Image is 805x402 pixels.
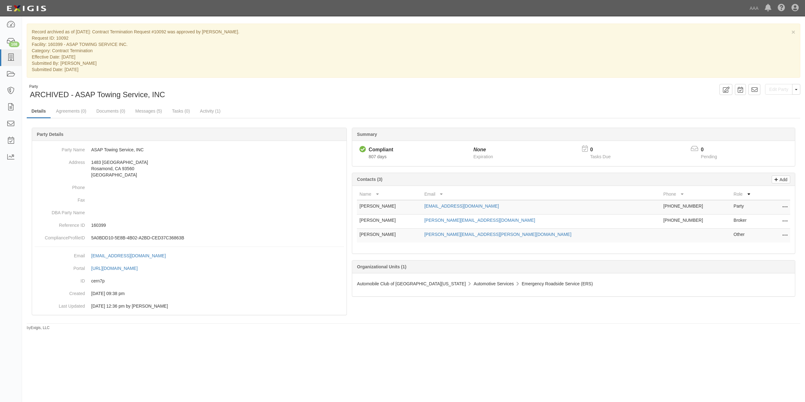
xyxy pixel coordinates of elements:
[369,146,393,154] div: Compliant
[5,3,48,14] img: logo-5460c22ac91f19d4615b14bd174203de0afe785f0fc80cf4dbbc73dc1793850b.png
[369,154,386,159] span: Since 07/17/2023
[791,28,795,36] span: ×
[701,154,717,159] span: Pending
[357,177,382,182] b: Contacts (3)
[35,143,85,153] dt: Party Name
[359,146,366,153] i: Compliant
[474,281,514,286] span: Automotive Services
[731,188,765,200] th: Role
[590,154,611,159] span: Tasks Due
[37,132,64,137] b: Party Details
[35,156,344,181] dd: 1483 [GEOGRAPHIC_DATA] Rosamond, CA 93560 [GEOGRAPHIC_DATA]
[35,300,85,309] dt: Last Updated
[9,42,19,47] div: 108
[35,219,85,228] dt: Reference ID
[661,215,731,229] td: [PHONE_NUMBER]
[51,105,91,117] a: Agreements (0)
[35,156,85,165] dt: Address
[195,105,225,117] a: Activity (1)
[357,264,406,269] b: Organizational Units (1)
[31,326,50,330] a: Exigis, LLC
[357,229,422,243] td: [PERSON_NAME]
[765,84,792,95] a: Edit Party
[357,215,422,229] td: [PERSON_NAME]
[778,176,787,183] p: Add
[590,146,619,154] p: 0
[35,232,85,241] dt: ComplianceProfileID
[35,275,344,287] dd: cern7p
[357,188,422,200] th: Name
[91,235,344,241] p: 5A0BDD10-5E8B-4B02-A2BD-CED37C36863B
[27,105,51,118] a: Details
[661,188,731,200] th: Phone
[791,29,795,35] button: Close
[424,218,535,223] a: [PERSON_NAME][EMAIL_ADDRESS][DOMAIN_NAME]
[357,132,377,137] b: Summary
[35,287,344,300] dd: 03/09/2023 09:38 pm
[357,281,466,286] span: Automobile Club of [GEOGRAPHIC_DATA][US_STATE]
[357,200,422,215] td: [PERSON_NAME]
[32,29,795,73] p: Record archived as of [DATE]: Contract Termination Request #10092 was approved by [PERSON_NAME]. ...
[29,84,165,89] div: Party
[27,84,409,100] div: ARCHIVED - ASAP Towing Service, INC
[35,181,85,191] dt: Phone
[35,275,85,284] dt: ID
[474,147,486,152] i: None
[522,281,593,286] span: Emergency Roadside Service (ERS)
[92,105,130,117] a: Documents (0)
[35,300,344,312] dd: 04/25/2024 12:36 pm by Samantha Molina
[167,105,195,117] a: Tasks (0)
[474,154,493,159] span: Expiration
[778,4,785,12] i: Help Center - Complianz
[747,2,762,14] a: AAA
[91,253,166,259] div: [EMAIL_ADDRESS][DOMAIN_NAME]
[772,176,790,183] a: Add
[91,222,344,228] p: 160399
[91,266,145,271] a: [URL][DOMAIN_NAME]
[422,188,661,200] th: Email
[35,249,85,259] dt: Email
[731,200,765,215] td: Party
[27,325,50,331] small: by
[35,287,85,297] dt: Created
[35,262,85,271] dt: Portal
[661,200,731,215] td: [PHONE_NUMBER]
[731,215,765,229] td: Broker
[35,143,344,156] dd: ASAP Towing Service, INC
[130,105,167,117] a: Messages (5)
[424,204,499,209] a: [EMAIL_ADDRESS][DOMAIN_NAME]
[30,90,165,99] span: ARCHIVED - ASAP Towing Service, INC
[35,194,85,203] dt: Fax
[91,253,173,258] a: [EMAIL_ADDRESS][DOMAIN_NAME]
[701,146,725,154] p: 0
[35,206,85,216] dt: DBA Party Name
[731,229,765,243] td: Other
[424,232,571,237] a: [PERSON_NAME][EMAIL_ADDRESS][PERSON_NAME][DOMAIN_NAME]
